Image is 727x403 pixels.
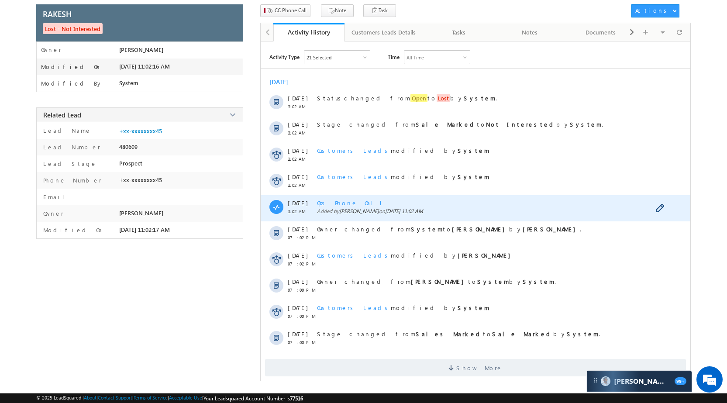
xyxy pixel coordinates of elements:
strong: Sales Marked [416,330,483,338]
span: modified by [317,173,489,180]
span: Stage changed from to by . [317,121,603,128]
label: Phone Number [41,176,102,184]
span: [PERSON_NAME] [119,46,163,53]
span: [DATE] [288,225,307,233]
span: [DATE] [288,173,307,180]
strong: System [477,278,509,285]
span: Show More [456,359,503,376]
label: Owner [41,46,62,53]
span: modified by [317,147,489,154]
a: Acceptable Use [169,395,202,400]
strong: System [458,147,489,154]
span: [DATE] [288,330,307,338]
strong: [PERSON_NAME] [458,251,515,259]
span: [DATE] [288,147,307,154]
span: Owner changed from to by . [317,225,581,233]
label: Lead Name [41,127,91,134]
span: 07:00 PM [288,313,314,319]
label: Lead Stage [41,160,97,167]
img: carter-drag [592,377,599,384]
span: 11:02 AM [288,209,314,214]
label: Owner [41,210,64,217]
a: Documents [565,23,637,41]
strong: Sale Marked [492,330,553,338]
a: Contact Support [98,395,132,400]
div: 21 Selected [307,55,331,60]
span: [DATE] [288,278,307,285]
div: [DATE] [269,78,298,86]
span: 11:02 AM [288,156,314,162]
span: 11:02 AM [288,130,314,135]
span: 07:02 PM [288,235,314,240]
span: Customers Leads [317,147,391,154]
span: Open [410,94,427,102]
a: Customers Leads Details [345,23,424,41]
span: RAKESH [43,8,72,19]
span: Lost - Not Interested [43,23,103,34]
a: +xx-xxxxxxxx45 [119,127,162,134]
strong: System [570,121,602,128]
span: modified by [317,251,515,259]
span: Ops Phone Call [317,199,389,207]
span: Related Lead [43,110,81,119]
span: Prospect [119,160,142,167]
span: CC Phone Call [275,7,307,14]
div: Owner Changed,Status Changed,Stage Changed,Source Changed,Notes & 16 more.. [304,51,370,64]
strong: System [567,330,599,338]
button: Task [363,4,396,17]
div: Customers Leads Details [351,27,416,38]
span: Added by on [317,208,654,214]
span: [PERSON_NAME] [119,210,163,217]
span: Owner changed from to by . [317,278,556,285]
a: Tasks [424,23,495,41]
span: Time [388,50,400,63]
span: [DATE] [288,251,307,259]
span: 11:02 AM [288,183,314,188]
span: 07:00 PM [288,340,314,345]
span: Customers Leads [317,173,391,180]
strong: [PERSON_NAME] [411,278,468,285]
a: Activity History [273,23,345,41]
div: Actions [635,7,670,14]
span: Lost [437,94,450,102]
label: Modified On [41,226,103,234]
div: Activity History [280,28,338,36]
button: Note [321,4,354,17]
div: Documents [572,27,629,38]
span: 11:02 AM [288,104,314,109]
span: Edit [655,204,669,214]
span: Customers Leads [317,251,391,259]
span: 480609 [119,143,138,150]
span: changed from to by . [317,94,497,102]
a: About [84,395,96,400]
a: Terms of Service [134,395,168,400]
strong: [PERSON_NAME] [523,225,580,233]
div: Tasks [431,27,487,38]
label: Modified By [41,80,103,87]
span: [DATE] [288,121,307,128]
span: modified by [317,304,489,311]
span: System [119,79,138,86]
span: [DATE] 11:02:17 AM [119,226,170,233]
strong: System [464,94,496,102]
span: [DATE] 11:02 AM [385,208,423,214]
div: Notes [502,27,558,38]
strong: Not Interested [486,121,556,128]
span: [DATE] [288,94,307,102]
span: 07:00 PM [288,287,314,293]
span: Status [317,94,344,102]
label: Lead Number [41,143,100,151]
span: Your Leadsquared Account Number is [203,395,303,402]
strong: System [458,304,489,311]
strong: System [458,173,489,180]
strong: [PERSON_NAME] [452,225,509,233]
strong: System [411,225,443,233]
span: Activity Type [269,50,300,63]
span: [DATE] [288,199,307,207]
button: Actions [631,4,679,17]
label: Email [41,193,71,200]
span: 99+ [675,377,686,385]
div: carter-dragCarter[PERSON_NAME]99+ [586,370,692,392]
span: 07:02 PM [288,261,314,266]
